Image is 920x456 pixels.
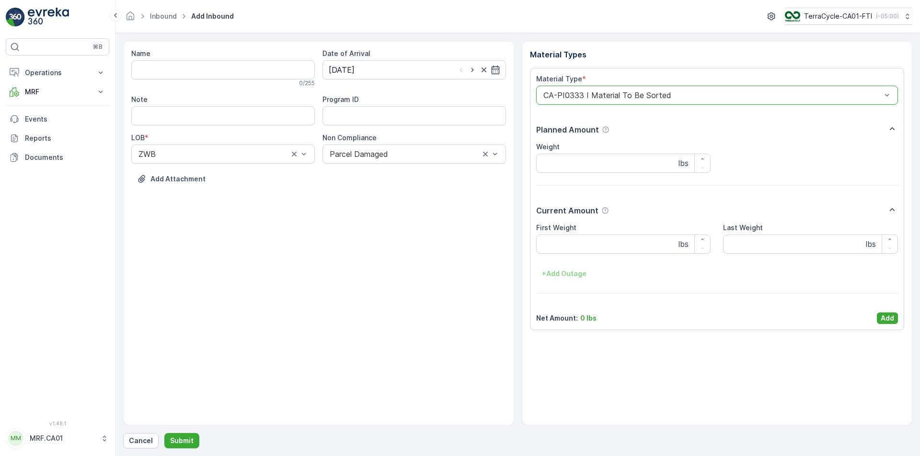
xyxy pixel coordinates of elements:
[129,436,153,445] p: Cancel
[881,313,894,323] p: Add
[6,421,109,426] span: v 1.48.1
[723,223,763,232] label: Last Weight
[8,431,23,446] div: MM
[536,205,598,216] p: Current Amount
[25,87,90,97] p: MRF
[6,63,109,82] button: Operations
[164,433,199,448] button: Submit
[536,124,599,135] p: Planned Amount
[536,75,582,83] label: Material Type
[536,313,578,323] p: Net Amount :
[131,171,211,187] button: Upload File
[170,436,194,445] p: Submit
[542,269,586,278] p: + Add Outage
[25,153,105,162] p: Documents
[131,49,150,57] label: Name
[785,11,800,22] img: TC_BVHiTW6.png
[322,49,370,57] label: Date of Arrival
[876,12,899,20] p: ( -05:00 )
[678,238,689,250] p: lbs
[125,14,136,22] a: Homepage
[785,8,912,25] button: TerraCycle-CA01-FTI(-05:00)
[580,313,597,323] p: 0 lbs
[189,11,236,21] span: Add Inbound
[6,8,25,27] img: logo
[322,60,506,79] input: dd/mm/yyyy
[322,133,377,142] label: Non Compliance
[150,174,206,184] p: Add Attachment
[536,266,592,281] button: +Add Outage
[877,312,898,324] button: Add
[601,207,609,214] div: Help Tooltip Icon
[6,110,109,129] a: Events
[150,12,177,20] a: Inbound
[93,43,103,51] p: ⌘B
[536,223,576,232] label: First Weight
[602,126,609,133] div: Help Tooltip Icon
[6,428,109,448] button: MMMRF.CA01
[25,68,90,78] p: Operations
[678,157,689,169] p: lbs
[530,49,905,60] p: Material Types
[30,434,96,443] p: MRF.CA01
[28,8,69,27] img: logo_light-DOdMpM7g.png
[131,95,148,103] label: Note
[299,79,315,87] p: 0 / 255
[6,82,109,101] button: MRF
[6,148,109,167] a: Documents
[6,129,109,148] a: Reports
[866,238,876,250] p: lbs
[804,11,872,21] p: TerraCycle-CA01-FTI
[536,143,560,151] label: Weight
[123,433,159,448] button: Cancel
[25,114,105,124] p: Events
[322,95,359,103] label: Program ID
[25,133,105,143] p: Reports
[131,133,145,142] label: LOB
